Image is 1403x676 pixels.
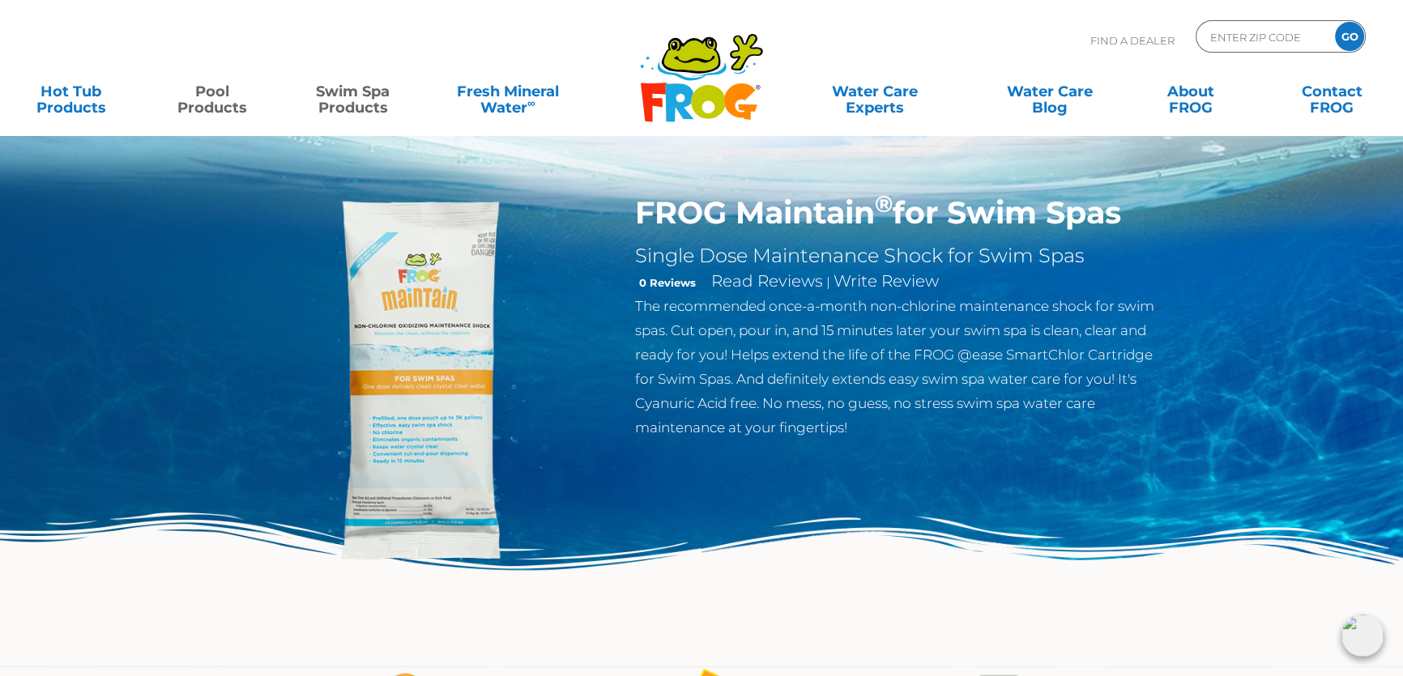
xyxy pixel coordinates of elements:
input: Zip Code Form [1209,25,1318,49]
span: | [826,274,830,290]
strong: 0 Reviews [639,276,696,289]
a: Fresh MineralWater∞ [439,75,576,108]
p: Find A Dealer [1090,20,1175,61]
h1: FROG Maintain for Swim Spas [635,194,1164,232]
a: Water CareBlog [996,75,1105,108]
a: PoolProducts [157,75,267,108]
a: Hot TubProducts [16,75,126,108]
a: Swim SpaProducts [298,75,407,108]
p: The recommended once-a-month non-chlorine maintenance shock for swim spas. Cut open, pour in, and... [635,294,1164,440]
a: Write Review [834,271,939,291]
h2: Single Dose Maintenance Shock for Swim Spas [635,244,1164,268]
input: GO [1335,22,1364,51]
sup: ∞ [527,96,535,109]
a: AboutFROG [1136,75,1246,108]
img: openIcon [1341,614,1384,657]
a: Water CareExperts [786,75,964,108]
sup: ® [875,189,893,218]
a: Read Reviews [711,271,823,291]
a: ContactFROG [1277,75,1387,108]
img: ss-maintain-hero.png [240,194,611,565]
